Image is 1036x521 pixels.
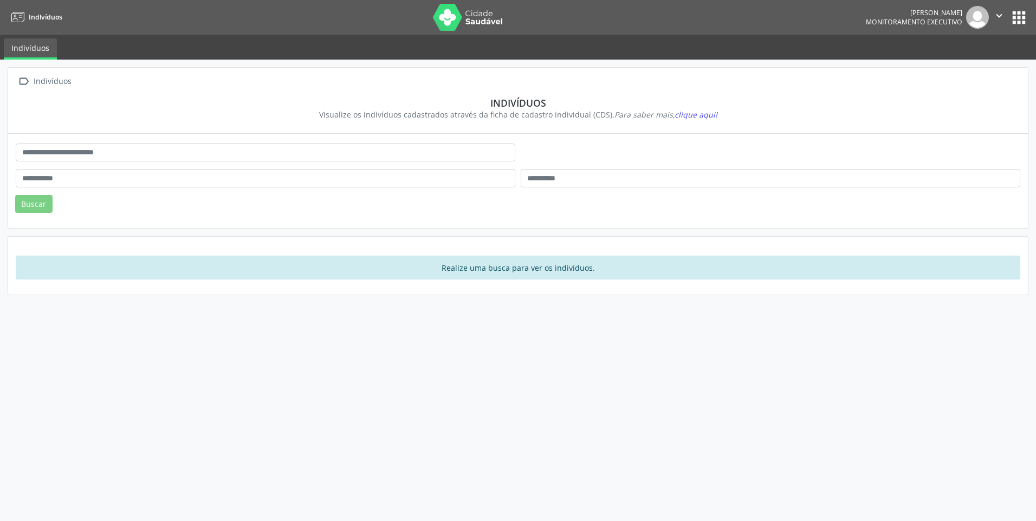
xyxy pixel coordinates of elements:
i:  [993,10,1005,22]
button: apps [1009,8,1028,27]
a: Indivíduos [4,38,57,60]
a: Indivíduos [8,8,62,26]
img: img [966,6,989,29]
span: Monitoramento Executivo [866,17,962,27]
a:  Indivíduos [16,74,73,89]
i: Para saber mais, [614,109,717,120]
span: clique aqui! [675,109,717,120]
div: Visualize os indivíduos cadastrados através da ficha de cadastro individual (CDS). [23,109,1013,120]
button: Buscar [15,195,53,213]
div: Indivíduos [23,97,1013,109]
div: Realize uma busca para ver os indivíduos. [16,256,1020,279]
div: [PERSON_NAME] [866,8,962,17]
div: Indivíduos [31,74,73,89]
i:  [16,74,31,89]
span: Indivíduos [29,12,62,22]
button:  [989,6,1009,29]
